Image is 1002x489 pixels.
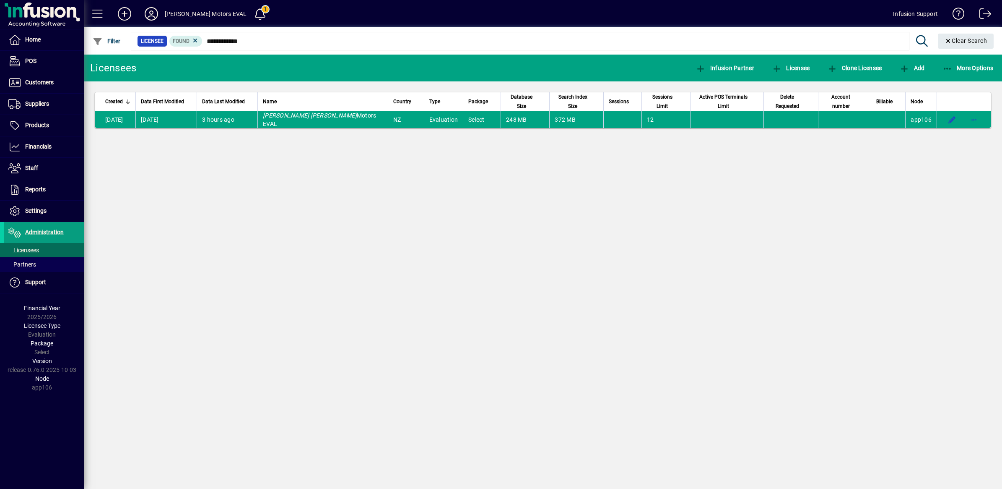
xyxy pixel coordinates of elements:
span: Financial Year [24,305,60,311]
span: Node [911,97,923,106]
span: Infusion Partner [696,65,754,71]
a: Home [4,29,84,50]
span: Version [32,358,52,364]
div: [PERSON_NAME] Motors EVAL [165,7,247,21]
div: Type [429,97,458,106]
mat-chip: Found Status: Found [169,36,202,47]
span: Name [263,97,277,106]
span: Data Last Modified [202,97,245,106]
div: Node [911,97,932,106]
span: Staff [25,165,38,171]
span: Suppliers [25,100,49,107]
button: Add [897,60,927,76]
td: 12 [641,111,690,128]
em: [PERSON_NAME] [263,112,309,119]
div: Account number [823,92,866,111]
a: Staff [4,158,84,179]
button: More options [967,113,981,126]
td: 3 hours ago [197,111,257,128]
span: Active POS Terminals Limit [696,92,751,111]
div: Data First Modified [141,97,192,106]
span: Settings [25,207,47,214]
span: app106.prod.infusionbusinesssoftware.com [911,116,932,123]
button: Clear [938,34,994,49]
div: Sessions [609,97,636,106]
span: Partners [8,261,36,268]
div: Active POS Terminals Limit [696,92,759,111]
span: Motors EVAL [263,112,376,127]
div: Infusion Support [893,7,938,21]
span: Package [468,97,488,106]
span: Add [899,65,924,71]
span: Country [393,97,411,106]
span: Sessions [609,97,629,106]
div: Delete Requested [769,92,813,111]
span: Licensees [8,247,39,254]
span: Clear Search [945,37,987,44]
button: Infusion Partner [693,60,756,76]
div: Billable [876,97,900,106]
div: Licensees [90,61,136,75]
a: Licensees [4,243,84,257]
a: Logout [973,2,992,29]
div: Country [393,97,419,106]
button: Clone Licensee [825,60,884,76]
a: Products [4,115,84,136]
a: Customers [4,72,84,93]
div: Database Size [506,92,544,111]
button: Profile [138,6,165,21]
span: Home [25,36,41,43]
a: Support [4,272,84,293]
a: Reports [4,179,84,200]
button: More Options [940,60,996,76]
a: Knowledge Base [946,2,965,29]
span: Products [25,122,49,128]
em: [PERSON_NAME] [311,112,357,119]
span: Clone Licensee [827,65,882,71]
span: Found [173,38,189,44]
div: Name [263,97,383,106]
span: Node [35,375,49,382]
td: 248 MB [501,111,549,128]
td: NZ [388,111,424,128]
span: More Options [942,65,994,71]
button: Filter [91,34,123,49]
div: Package [468,97,496,106]
span: Type [429,97,440,106]
span: Licensee Type [24,322,60,329]
div: Created [105,97,130,106]
span: Data First Modified [141,97,184,106]
div: Sessions Limit [647,92,685,111]
td: Evaluation [424,111,463,128]
span: Licensee [772,65,810,71]
span: Customers [25,79,54,86]
span: Account number [823,92,858,111]
span: Financials [25,143,52,150]
span: Administration [25,229,64,235]
span: Delete Requested [769,92,805,111]
div: Search Index Size [555,92,598,111]
span: Billable [876,97,893,106]
span: Sessions Limit [647,92,678,111]
button: Edit [945,113,959,126]
div: Data Last Modified [202,97,252,106]
span: Created [105,97,123,106]
span: Database Size [506,92,537,111]
span: Reports [25,186,46,193]
td: [DATE] [95,111,135,128]
td: Select [463,111,501,128]
a: Financials [4,136,84,157]
span: Licensee [141,37,164,45]
span: Search Index Size [555,92,591,111]
a: Settings [4,201,84,222]
span: POS [25,58,36,64]
span: Filter [93,38,121,44]
button: Licensee [770,60,812,76]
a: Partners [4,257,84,272]
span: Support [25,279,46,285]
a: POS [4,51,84,72]
td: 372 MB [549,111,603,128]
td: [DATE] [135,111,197,128]
span: Package [31,340,53,347]
button: Add [111,6,138,21]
